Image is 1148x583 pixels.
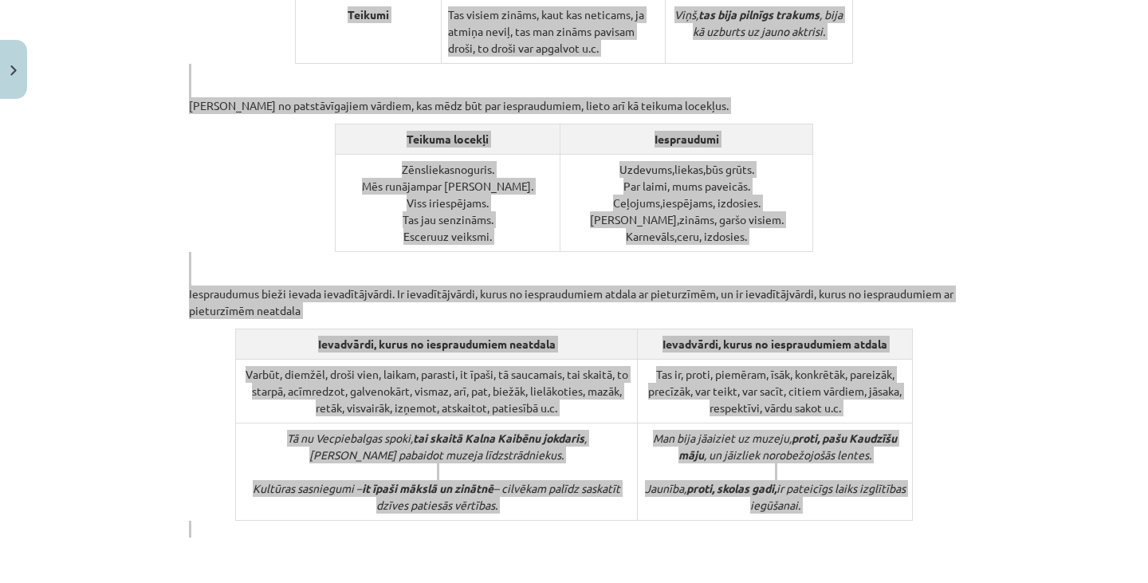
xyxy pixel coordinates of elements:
strong: Ievadvārdi, kurus no iespraudumiem atdala [662,337,887,351]
strong: proti, skolas gadi, [686,481,776,495]
span: ceru [415,229,437,243]
strong: Teikumi [348,7,389,22]
span: Par laimi [623,179,667,193]
td: Varbūt, diemžēl, droši vien, laikam, parasti, it īpaši, tā saucamais, tai skaitā, to starpā, acīm... [236,360,638,423]
td: Zēns noguris. Mēs runājam . Viss ir . Tas jau sen . Es uz veiksmi. [336,155,560,252]
span: iespējams [436,195,486,210]
span: zināms [456,212,491,227]
strong: it īpaši mākslā un zinātnē [362,481,493,495]
span: liekas [426,162,454,176]
span: par [PERSON_NAME] [426,179,531,193]
span: Tā nu Vecpiebalgas spoki, , [PERSON_NAME] pabaidot muzeja līdzstrādniekus. Kultūras sasniegumi – ... [253,431,620,512]
p: [PERSON_NAME] no patstāvīgajiem vārdiem, kas mēdz būt par iespraudumiem, lieto arī kā teikuma loc... [189,64,959,114]
strong: tas bija pilnīgs trakums [698,7,820,22]
span: zināms [679,212,714,227]
th: Teikuma locekļi [336,124,560,155]
td: Tas ir, proti, piemēram, īsāk, konkrētāk, pareizāk, precīzāk, var teikt, var sacīt, citiem vārdie... [638,360,913,423]
th: Iespraudumi [560,124,813,155]
em: Viņš, , bija kā uzburts uz jauno aktrisi. [674,7,843,38]
td: Uzdevums, būs grūts. , mums paveicās. Ceļojums, , izdosies. [PERSON_NAME], , garšo visiem. Karnev... [560,155,813,252]
span: liekas, [674,162,706,176]
em: Man bija jāaiziet uz muzeju, , un jāizliek norobežojošās lentes. Jaunība, ir pateicīgs laiks izgl... [645,431,906,512]
p: Iespraudumus bieži ievada ievadītājvārdi. Ir ievadītājvārdi, kurus no iespraudumiem atdala ar pie... [189,252,959,319]
img: icon-close-lesson-0947bae3869378f0d4975bcd49f059093ad1ed9edebbc8119c70593378902aed.svg [10,65,17,76]
strong: tai skaitā Kalna Kaibēnu jokdaris [413,431,584,445]
strong: Ievadvārdi, kurus no iespraudumiem neatdala [318,337,556,351]
span: iespējams [662,195,713,210]
span: ceru [677,229,699,243]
